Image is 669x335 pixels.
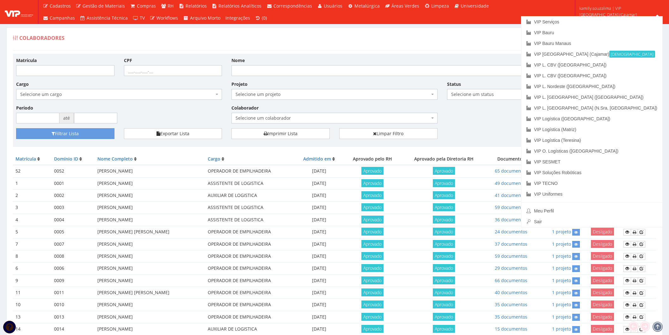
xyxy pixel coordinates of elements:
[495,265,527,271] a: 29 documentos
[168,3,174,9] span: RH
[95,177,205,189] td: [PERSON_NAME]
[295,311,343,323] td: [DATE]
[495,277,527,283] a: 66 documentos
[361,228,384,236] span: Aprovado
[13,202,52,214] td: 3
[52,311,95,323] td: 0013
[52,202,95,214] td: 0003
[495,314,527,320] a: 35 documentos
[591,313,614,321] span: Desligado
[20,91,214,98] span: Selecione um cargo
[124,65,222,76] input: ___.___.___-__
[205,177,295,189] td: ASSISTENTE DE LOGISTICA
[13,287,52,299] td: 11
[495,241,527,247] a: 37 documentos
[433,276,455,284] span: Aprovado
[495,326,527,332] a: 15 documentos
[208,156,220,162] a: Cargo
[495,253,527,259] a: 59 documentos
[231,113,437,123] span: Selecione um colaborador
[579,5,661,18] span: kamilly.souzalima | VIP [GEOGRAPHIC_DATA] (Cajamar)
[361,240,384,248] span: Aprovado
[521,146,662,156] a: VIP O. Logísticas ([GEOGRAPHIC_DATA])
[13,262,52,275] td: 6
[354,3,380,9] span: Metalúrgica
[521,124,662,135] a: VIP Logística (Matriz)
[5,7,33,17] img: logo
[461,3,489,9] span: Universidade
[433,313,455,321] span: Aprovado
[13,250,52,262] td: 8
[13,311,52,323] td: 13
[16,105,33,111] label: Período
[218,3,261,9] span: Relatórios Analíticos
[13,238,52,250] td: 7
[225,15,250,21] span: Integrações
[59,113,74,123] span: até
[236,91,429,98] span: Selecione um projeto
[13,214,52,226] td: 4
[52,262,95,275] td: 0006
[521,16,662,27] a: VIP Serviços
[295,214,343,226] td: [DATE]
[521,38,662,49] a: VIP Bauru Manaus
[95,262,205,275] td: [PERSON_NAME]
[157,15,178,21] span: Workflows
[552,314,571,320] a: 1 projeto
[495,180,527,186] a: 49 documentos
[16,81,29,87] label: Cargo
[13,177,52,189] td: 1
[52,226,95,238] td: 0005
[190,15,220,21] span: Arquivo Morto
[591,264,614,272] span: Desligado
[95,165,205,177] td: [PERSON_NAME]
[495,192,527,198] a: 41 documentos
[552,326,571,332] a: 1 projeto
[95,299,205,311] td: [PERSON_NAME]
[521,49,662,60] a: VIP [GEOGRAPHIC_DATA] (Cajamar)[DEMOGRAPHIC_DATA]
[186,3,207,9] span: Relatórios
[52,250,95,262] td: 0008
[205,165,295,177] td: OPERADOR DE EMPILHADEIRA
[13,165,52,177] td: 52
[433,191,455,199] span: Aprovado
[495,289,527,295] a: 40 documentos
[181,12,223,24] a: Arquivo Morto
[495,229,527,235] a: 24 documentos
[361,252,384,260] span: Aprovado
[205,287,295,299] td: OPERADOR DE EMPILHADEIRA
[361,203,384,211] span: Aprovado
[147,12,181,24] a: Workflows
[295,226,343,238] td: [DATE]
[447,89,545,100] span: Selecione um status
[552,241,571,247] a: 1 projeto
[361,264,384,272] span: Aprovado
[433,228,455,236] span: Aprovado
[16,128,114,139] button: Filtrar Lista
[223,12,253,24] a: Integrações
[521,167,662,178] a: VIP Soluções Robóticas
[236,115,429,121] span: Selecione um colaborador
[402,153,486,165] th: Aprovado pela Diretoria RH
[52,275,95,287] td: 0009
[552,301,571,307] a: 1 projeto
[433,252,455,260] span: Aprovado
[591,276,614,284] span: Desligado
[205,190,295,202] td: AUXILIAR DE LOGISTICA
[295,287,343,299] td: [DATE]
[433,325,455,333] span: Aprovado
[361,276,384,284] span: Aprovado
[295,299,343,311] td: [DATE]
[433,179,455,187] span: Aprovado
[205,238,295,250] td: OPERADOR DE EMPILHADEIRA
[591,288,614,296] span: Desligado
[52,190,95,202] td: 0002
[521,156,662,167] a: VIP SESMET
[50,3,71,9] span: Cadastros
[361,288,384,296] span: Aprovado
[124,128,222,139] button: Exportar Lista
[77,12,131,24] a: Assistência Técnica
[295,202,343,214] td: [DATE]
[87,15,128,21] span: Assistência Técnica
[591,325,614,333] span: Desligado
